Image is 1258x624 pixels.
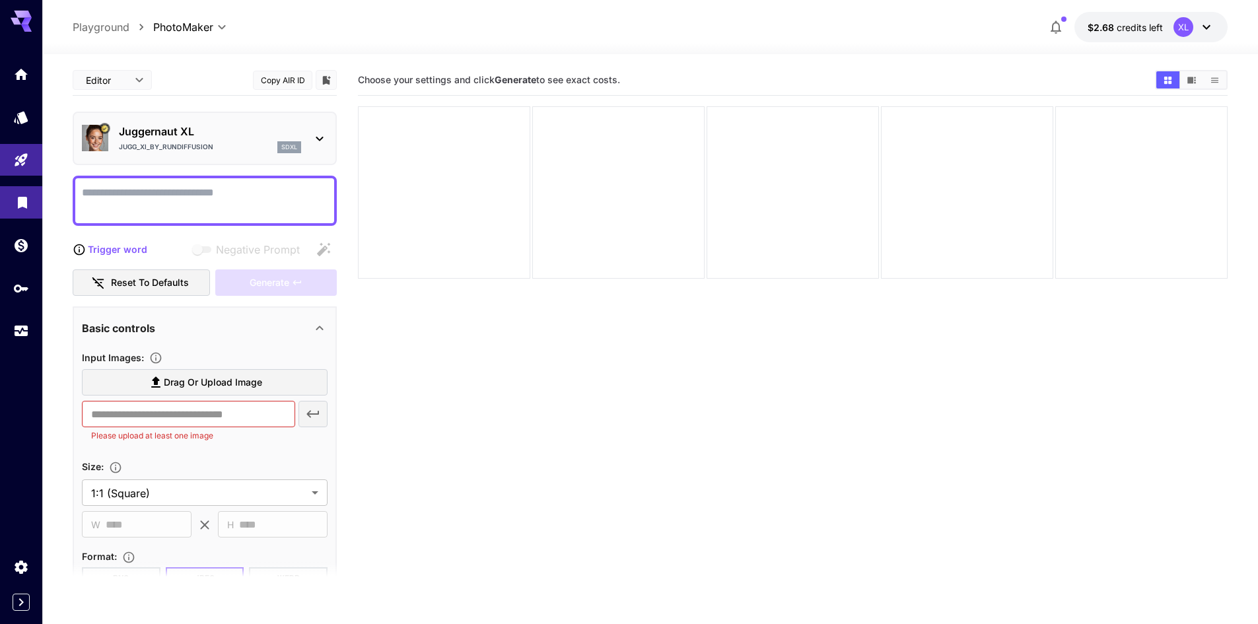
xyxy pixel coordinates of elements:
[281,143,297,152] p: sdxl
[358,74,620,85] span: Choose your settings and click to see exact costs.
[13,237,29,254] div: Wallet
[13,594,30,611] button: Expand sidebar
[99,123,110,134] button: Certified Model – Vetted for best performance and includes a commercial license.
[88,242,147,256] p: Trigger word
[495,74,536,85] b: Generate
[117,551,141,564] button: Choose the file format for the output image.
[13,147,29,164] div: Playground
[91,429,286,442] p: Please upload at least one image
[73,269,210,296] button: Reset to defaults
[73,19,129,35] a: Playground
[82,312,328,344] div: Basic controls
[1156,71,1179,88] button: Show images in grid view
[164,374,262,391] span: Drag or upload image
[73,236,147,263] button: Trigger word
[153,19,213,35] span: PhotoMaker
[119,142,213,152] p: Jugg_XI_by_RunDiffusion
[82,551,117,562] span: Format :
[1117,22,1163,33] span: credits left
[73,19,153,35] nav: breadcrumb
[1173,17,1193,37] div: XL
[253,71,312,90] button: Copy AIR ID
[82,369,328,396] label: Drag or upload image
[91,485,306,501] span: 1:1 (Square)
[13,66,29,83] div: Home
[13,323,29,339] div: Usage
[119,123,301,139] p: Juggernaut XL
[216,242,300,258] span: Negative Prompt
[86,73,127,87] span: Editor
[1088,22,1117,33] span: $2.68
[1180,71,1203,88] button: Show images in video view
[82,118,328,158] div: Certified Model – Vetted for best performance and includes a commercial license.Juggernaut XLJugg...
[15,190,30,207] div: Library
[1155,70,1228,90] div: Show images in grid viewShow images in video viewShow images in list view
[1203,71,1226,88] button: Show images in list view
[82,352,144,363] span: Input Images :
[82,461,104,472] span: Size :
[82,320,155,336] p: Basic controls
[144,351,168,364] button: Upload a reference image to guide the result. This is needed for Image-to-Image or Inpainting. Su...
[320,72,332,88] button: Add to library
[1074,12,1228,42] button: $2.68438XL
[227,517,234,532] span: H
[13,280,29,296] div: API Keys
[91,517,100,532] span: W
[13,559,29,575] div: Settings
[104,461,127,474] button: Adjust the dimensions of the generated image by specifying its width and height in pixels, or sel...
[190,241,310,258] span: Negative prompts are not compatible with the selected model.
[1088,20,1163,34] div: $2.68438
[13,109,29,125] div: Models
